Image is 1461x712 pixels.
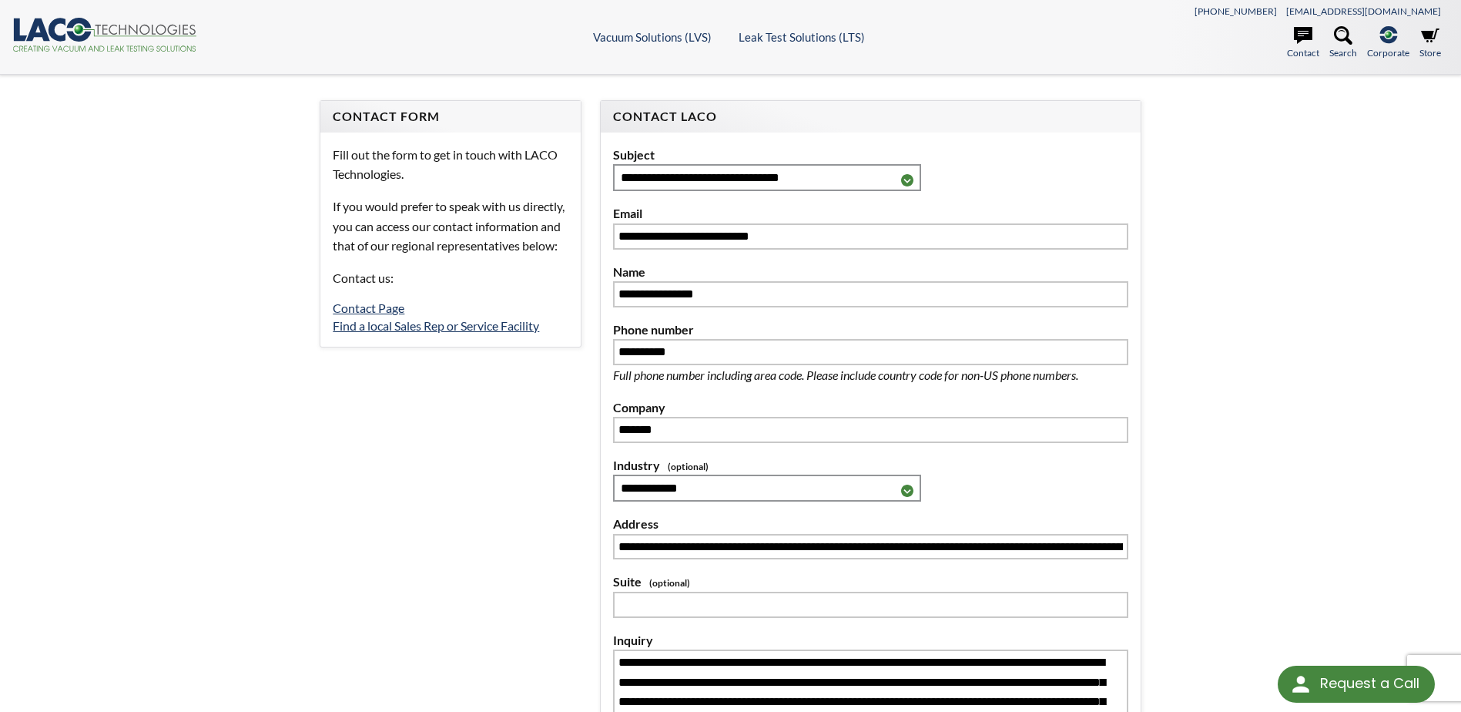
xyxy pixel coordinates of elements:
div: Request a Call [1278,666,1435,703]
a: Vacuum Solutions (LVS) [593,30,712,44]
img: round button [1288,672,1313,697]
a: [PHONE_NUMBER] [1195,5,1277,17]
p: If you would prefer to speak with us directly, you can access our contact information and that of... [333,196,568,256]
a: Contact Page [333,301,404,315]
p: Contact us: [333,268,568,288]
label: Industry [613,455,1128,475]
p: Full phone number including area code. Please include country code for non-US phone numbers. [613,365,1128,385]
a: Store [1419,26,1441,60]
label: Company [613,398,1128,418]
a: Leak Test Solutions (LTS) [739,30,865,44]
h4: Contact Form [333,109,568,125]
label: Address [613,514,1128,534]
span: Corporate [1367,45,1409,60]
a: [EMAIL_ADDRESS][DOMAIN_NAME] [1286,5,1441,17]
p: Fill out the form to get in touch with LACO Technologies. [333,145,568,184]
label: Name [613,262,1128,282]
a: Search [1329,26,1357,60]
label: Phone number [613,320,1128,340]
div: Request a Call [1320,666,1419,701]
h4: Contact LACO [613,109,1128,125]
label: Suite [613,572,1128,592]
a: Contact [1287,26,1319,60]
label: Subject [613,145,1128,165]
label: Inquiry [613,630,1128,650]
label: Email [613,203,1128,223]
a: Find a local Sales Rep or Service Facility [333,318,539,333]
